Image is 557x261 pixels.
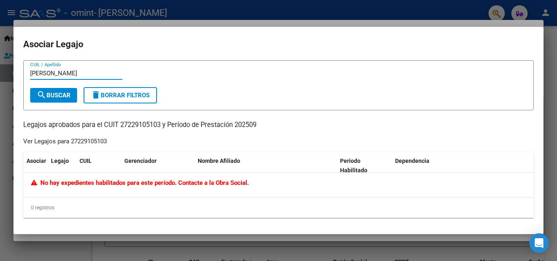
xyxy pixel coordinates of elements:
[392,152,534,179] datatable-header-cell: Dependencia
[337,152,392,179] datatable-header-cell: Periodo Habilitado
[198,158,240,164] span: Nombre Afiliado
[23,137,107,146] div: Ver Legajos para 27229105103
[30,88,77,103] button: Buscar
[37,90,46,100] mat-icon: search
[84,87,157,103] button: Borrar Filtros
[23,197,534,218] div: 0 registros
[124,158,157,164] span: Gerenciador
[31,179,249,186] span: No hay expedientes habilitados para este período. Contacte a la Obra Social.
[51,158,69,164] span: Legajo
[529,233,549,253] div: Open Intercom Messenger
[121,152,195,179] datatable-header-cell: Gerenciador
[23,120,534,130] p: Legajos aprobados para el CUIT 27229105103 y Período de Prestación 202509
[80,158,92,164] span: CUIL
[76,152,121,179] datatable-header-cell: CUIL
[91,90,101,100] mat-icon: delete
[395,158,429,164] span: Dependencia
[91,92,150,99] span: Borrar Filtros
[37,92,71,99] span: Buscar
[23,37,534,52] h2: Asociar Legajo
[195,152,337,179] datatable-header-cell: Nombre Afiliado
[23,152,48,179] datatable-header-cell: Asociar
[48,152,76,179] datatable-header-cell: Legajo
[340,158,367,173] span: Periodo Habilitado
[27,158,46,164] span: Asociar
